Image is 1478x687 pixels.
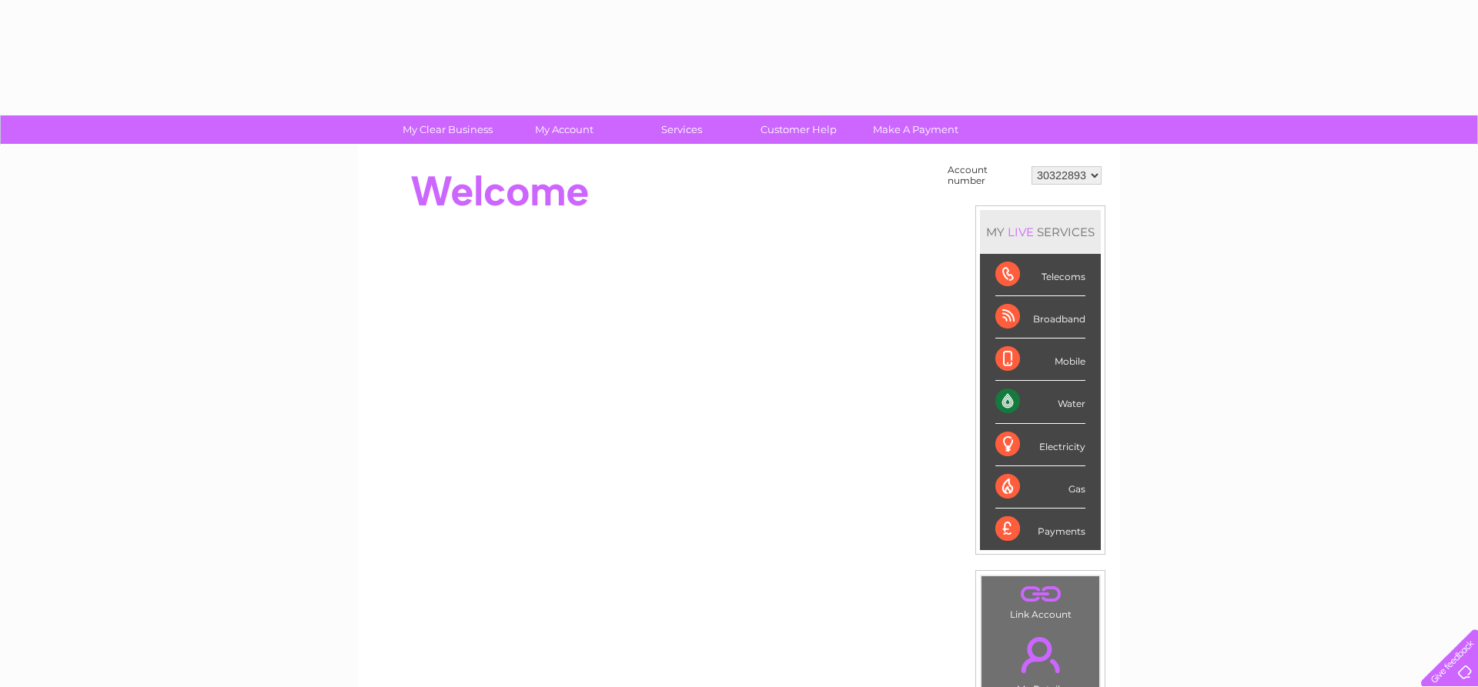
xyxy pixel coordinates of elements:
div: Water [995,381,1085,423]
a: My Account [501,115,628,144]
div: Electricity [995,424,1085,466]
a: . [985,580,1095,607]
td: Link Account [981,575,1100,624]
a: Services [618,115,745,144]
div: Gas [995,466,1085,509]
div: Mobile [995,338,1085,381]
a: My Clear Business [384,115,511,144]
div: MY SERVICES [980,210,1101,254]
div: LIVE [1005,225,1037,239]
td: Account number [944,161,1028,190]
div: Broadband [995,296,1085,338]
a: Customer Help [735,115,862,144]
a: . [985,628,1095,682]
div: Telecoms [995,254,1085,296]
div: Payments [995,509,1085,550]
a: Make A Payment [852,115,979,144]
